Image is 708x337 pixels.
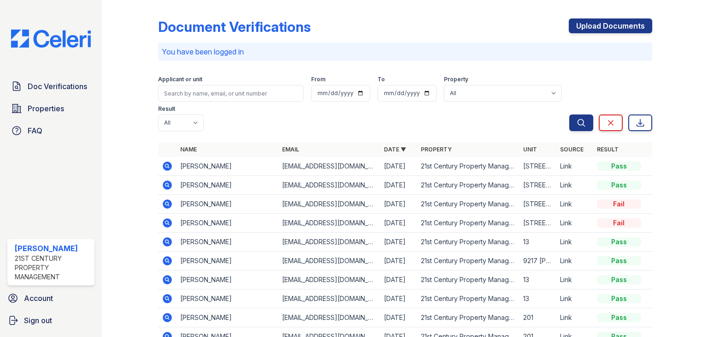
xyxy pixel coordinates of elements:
[177,157,278,176] td: [PERSON_NAME]
[519,233,556,252] td: 13
[15,254,91,282] div: 21st Century Property Management
[597,146,619,153] a: Result
[28,81,87,92] span: Doc Verifications
[444,76,468,83] label: Property
[569,18,652,33] a: Upload Documents
[177,233,278,252] td: [PERSON_NAME]
[15,243,91,254] div: [PERSON_NAME]
[158,105,175,113] label: Result
[417,252,519,271] td: 21st Century Property Management - [GEOGRAPHIC_DATA]
[556,195,593,214] td: Link
[7,121,94,140] a: FAQ
[177,176,278,195] td: [PERSON_NAME]
[556,176,593,195] td: Link
[417,233,519,252] td: 21st Century Property Management - [GEOGRAPHIC_DATA]
[4,30,98,48] img: CE_Logo_Blue-a8612792a0a2168367f1c8372b55b34899dd931a85d93a1a3d3e32e68fde9ad4.png
[380,157,417,176] td: [DATE]
[7,99,94,118] a: Properties
[417,195,519,214] td: 21st Century Property Management - [GEOGRAPHIC_DATA]
[523,146,537,153] a: Unit
[380,214,417,233] td: [DATE]
[556,289,593,308] td: Link
[278,252,380,271] td: [EMAIL_ADDRESS][DOMAIN_NAME]
[4,289,98,307] a: Account
[519,252,556,271] td: 9217 [PERSON_NAME]
[380,195,417,214] td: [DATE]
[519,271,556,289] td: 13
[278,271,380,289] td: [EMAIL_ADDRESS][DOMAIN_NAME]
[519,214,556,233] td: [STREET_ADDRESS][PERSON_NAME]
[421,146,452,153] a: Property
[177,252,278,271] td: [PERSON_NAME]
[378,76,385,83] label: To
[597,313,641,322] div: Pass
[28,125,42,136] span: FAQ
[24,315,52,326] span: Sign out
[556,214,593,233] td: Link
[380,233,417,252] td: [DATE]
[597,162,641,171] div: Pass
[417,271,519,289] td: 21st Century Property Management - [GEOGRAPHIC_DATA]
[380,176,417,195] td: [DATE]
[556,252,593,271] td: Link
[177,271,278,289] td: [PERSON_NAME]
[417,176,519,195] td: 21st Century Property Management - [GEOGRAPHIC_DATA]
[177,308,278,327] td: [PERSON_NAME]
[380,252,417,271] td: [DATE]
[180,146,197,153] a: Name
[380,308,417,327] td: [DATE]
[417,157,519,176] td: 21st Century Property Management - [GEOGRAPHIC_DATA]
[177,195,278,214] td: [PERSON_NAME]
[519,157,556,176] td: [STREET_ADDRESS]
[7,77,94,96] a: Doc Verifications
[519,289,556,308] td: 13
[278,176,380,195] td: [EMAIL_ADDRESS][DOMAIN_NAME]
[556,157,593,176] td: Link
[380,271,417,289] td: [DATE]
[24,293,53,304] span: Account
[278,157,380,176] td: [EMAIL_ADDRESS][DOMAIN_NAME]
[556,233,593,252] td: Link
[162,46,649,57] p: You have been logged in
[380,289,417,308] td: [DATE]
[519,176,556,195] td: [STREET_ADDRESS][PERSON_NAME]
[519,195,556,214] td: [STREET_ADDRESS]
[519,308,556,327] td: 201
[158,85,304,102] input: Search by name, email, or unit number
[597,256,641,265] div: Pass
[384,146,406,153] a: Date ▼
[278,308,380,327] td: [EMAIL_ADDRESS][DOMAIN_NAME]
[278,289,380,308] td: [EMAIL_ADDRESS][DOMAIN_NAME]
[282,146,299,153] a: Email
[560,146,584,153] a: Source
[597,199,641,209] div: Fail
[597,237,641,247] div: Pass
[597,218,641,228] div: Fail
[177,289,278,308] td: [PERSON_NAME]
[158,18,311,35] div: Document Verifications
[556,308,593,327] td: Link
[417,289,519,308] td: 21st Century Property Management - [GEOGRAPHIC_DATA]
[597,275,641,284] div: Pass
[278,233,380,252] td: [EMAIL_ADDRESS][DOMAIN_NAME]
[417,308,519,327] td: 21st Century Property Management - [GEOGRAPHIC_DATA]
[158,76,202,83] label: Applicant or unit
[278,195,380,214] td: [EMAIL_ADDRESS][DOMAIN_NAME]
[556,271,593,289] td: Link
[597,294,641,303] div: Pass
[28,103,64,114] span: Properties
[417,214,519,233] td: 21st Century Property Management - [GEOGRAPHIC_DATA]
[4,311,98,330] a: Sign out
[311,76,325,83] label: From
[177,214,278,233] td: [PERSON_NAME]
[597,181,641,190] div: Pass
[278,214,380,233] td: [EMAIL_ADDRESS][DOMAIN_NAME]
